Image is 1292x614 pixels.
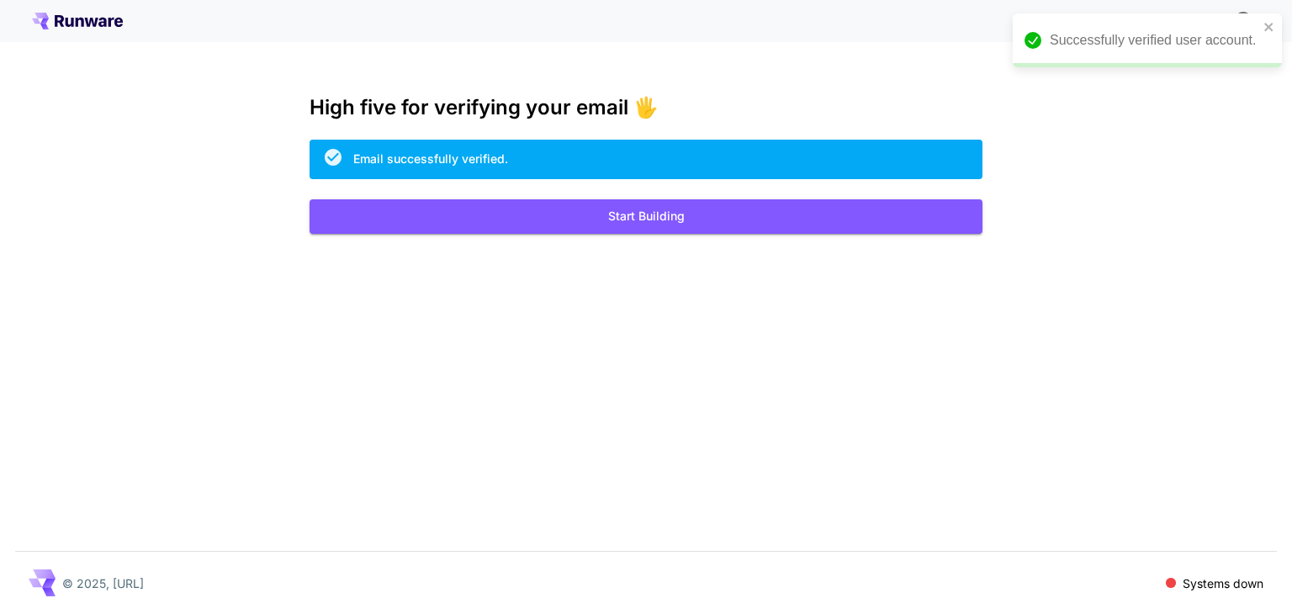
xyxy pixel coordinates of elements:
[353,150,508,167] div: Email successfully verified.
[1226,3,1260,37] button: In order to qualify for free credit, you need to sign up with a business email address and click ...
[310,199,982,234] button: Start Building
[1050,30,1258,50] div: Successfully verified user account.
[62,574,144,592] p: © 2025, [URL]
[310,96,982,119] h3: High five for verifying your email 🖐️
[1183,574,1263,592] p: Systems down
[1263,20,1275,34] button: close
